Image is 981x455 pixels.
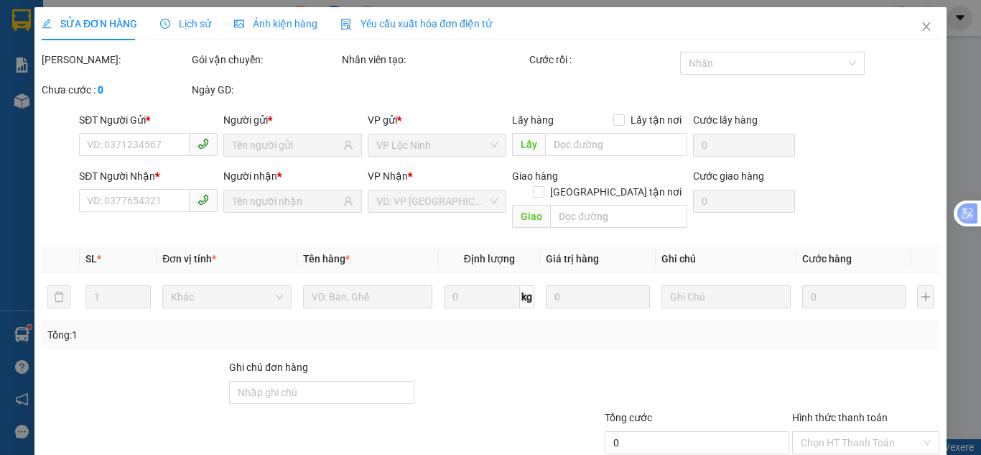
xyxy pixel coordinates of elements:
[343,196,353,206] span: user
[7,7,208,85] li: [PERSON_NAME][GEOGRAPHIC_DATA]
[917,285,934,308] button: plus
[906,7,947,47] button: Close
[79,168,218,184] div: SĐT Người Nhận
[42,52,189,68] div: [PERSON_NAME]:
[605,412,652,423] span: Tổng cước
[343,140,353,150] span: user
[342,52,526,68] div: Nhân viên tạo:
[802,253,852,265] span: Cước hàng
[234,19,244,29] span: picture
[192,52,339,68] div: Gói vận chuyển:
[234,18,317,29] span: Ảnh kiện hàng
[7,101,99,117] li: VP VP Lộc Ninh
[661,285,791,308] input: Ghi Chú
[197,138,209,150] span: phone
[47,327,380,343] div: Tổng: 1
[692,190,795,213] input: Cước giao hàng
[512,114,554,126] span: Lấy hàng
[550,205,687,228] input: Dọc đường
[368,170,408,182] span: VP Nhận
[232,137,340,153] input: Tên người gửi
[340,18,492,29] span: Yêu cầu xuất hóa đơn điện tử
[368,112,506,128] div: VP gửi
[376,134,498,156] span: VP Lộc Ninh
[160,19,170,29] span: clock-circle
[656,245,796,273] th: Ghi chú
[512,170,558,182] span: Giao hàng
[79,112,218,128] div: SĐT Người Gửi
[85,253,97,265] span: SL
[42,18,137,29] span: SỬA ĐƠN HÀNG
[692,170,763,182] label: Cước giao hàng
[160,18,211,29] span: Lịch sử
[229,362,308,373] label: Ghi chú đơn hàng
[340,19,352,30] img: icon
[99,101,191,117] li: VP VP Quận 5
[303,285,432,308] input: VD: Bàn, Ghế
[546,285,649,308] input: 0
[47,285,70,308] button: delete
[192,82,339,98] div: Ngày GD:
[162,253,216,265] span: Đơn vị tính
[692,134,795,157] input: Cước lấy hàng
[463,253,514,265] span: Định lượng
[223,168,362,184] div: Người nhận
[98,84,103,96] b: 0
[171,286,283,308] span: Khác
[223,112,362,128] div: Người gửi
[529,52,677,68] div: Cước rồi :
[545,133,687,156] input: Dọc đường
[624,112,687,128] span: Lấy tận nơi
[921,21,932,32] span: close
[792,412,888,423] label: Hình thức thanh toán
[232,193,340,209] input: Tên người nhận
[512,205,550,228] span: Giao
[42,82,189,98] div: Chưa cước :
[229,381,414,404] input: Ghi chú đơn hàng
[197,194,209,206] span: phone
[802,285,906,308] input: 0
[42,19,52,29] span: edit
[544,184,687,200] span: [GEOGRAPHIC_DATA] tận nơi
[520,285,534,308] span: kg
[512,133,545,156] span: Lấy
[303,253,350,265] span: Tên hàng
[692,114,757,126] label: Cước lấy hàng
[546,253,599,265] span: Giá trị hàng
